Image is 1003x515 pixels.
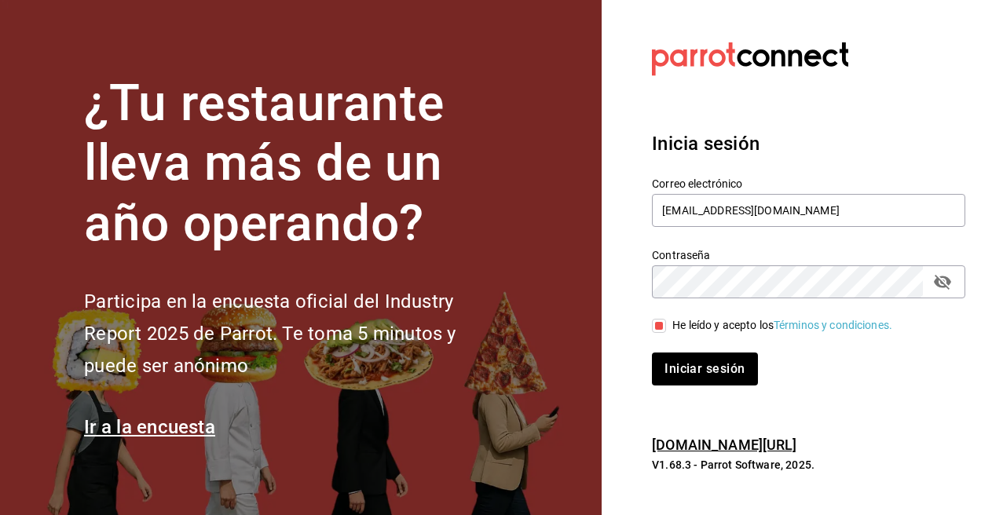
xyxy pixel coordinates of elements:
input: Ingresa tu correo electrónico [652,194,965,227]
label: Correo electrónico [652,177,965,188]
a: Términos y condiciones. [774,319,892,331]
a: [DOMAIN_NAME][URL] [652,436,796,453]
a: Ir a la encuesta [84,416,215,438]
button: passwordField [929,268,956,295]
label: Contraseña [652,249,965,260]
p: V1.68.3 - Parrot Software, 2025. [652,457,965,473]
h3: Inicia sesión [652,130,965,158]
h2: Participa en la encuesta oficial del Industry Report 2025 de Parrot. Te toma 5 minutos y puede se... [84,286,508,382]
div: He leído y acepto los [672,317,892,334]
button: Iniciar sesión [652,352,757,385]
h1: ¿Tu restaurante lleva más de un año operando? [84,74,508,254]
